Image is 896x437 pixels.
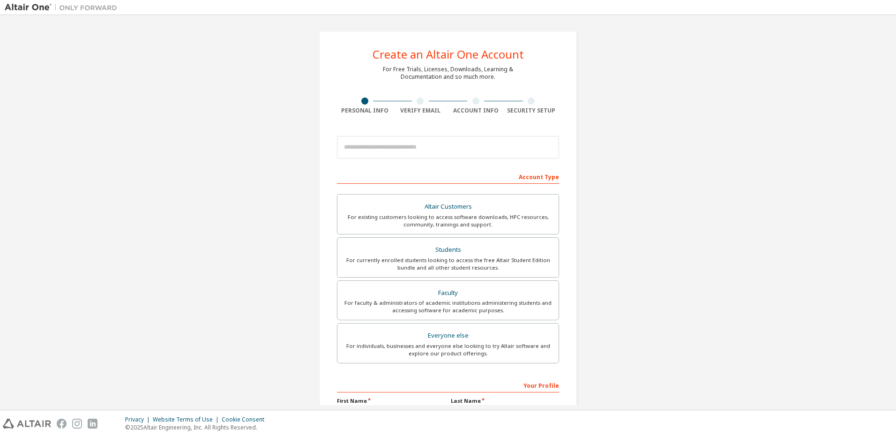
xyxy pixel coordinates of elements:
[343,329,553,342] div: Everyone else
[337,169,559,184] div: Account Type
[343,200,553,213] div: Altair Customers
[57,419,67,429] img: facebook.svg
[88,419,97,429] img: linkedin.svg
[451,397,559,405] label: Last Name
[343,256,553,271] div: For currently enrolled students looking to access the free Altair Student Edition bundle and all ...
[343,286,553,300] div: Faculty
[337,397,445,405] label: First Name
[72,419,82,429] img: instagram.svg
[343,299,553,314] div: For faculty & administrators of academic institutions administering students and accessing softwa...
[337,107,393,114] div: Personal Info
[393,107,448,114] div: Verify Email
[3,419,51,429] img: altair_logo.svg
[504,107,560,114] div: Security Setup
[222,416,270,423] div: Cookie Consent
[125,423,270,431] p: © 2025 Altair Engineering, Inc. All Rights Reserved.
[373,49,524,60] div: Create an Altair One Account
[153,416,222,423] div: Website Terms of Use
[337,377,559,392] div: Your Profile
[343,243,553,256] div: Students
[343,342,553,357] div: For individuals, businesses and everyone else looking to try Altair software and explore our prod...
[383,66,513,81] div: For Free Trials, Licenses, Downloads, Learning & Documentation and so much more.
[448,107,504,114] div: Account Info
[343,213,553,228] div: For existing customers looking to access software downloads, HPC resources, community, trainings ...
[125,416,153,423] div: Privacy
[5,3,122,12] img: Altair One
